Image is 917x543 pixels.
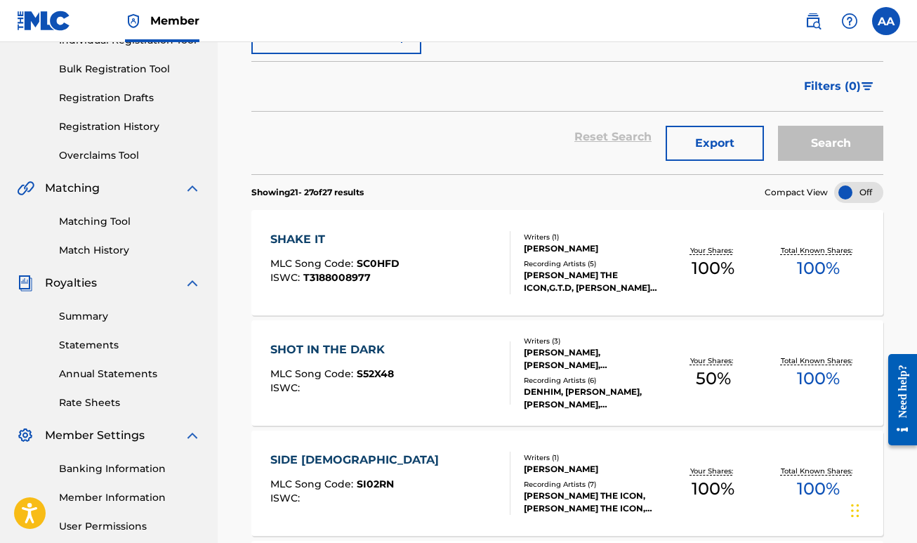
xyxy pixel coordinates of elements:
a: Summary [59,309,201,324]
div: Recording Artists ( 5 ) [524,259,661,269]
span: MLC Song Code : [270,367,357,380]
div: User Menu [872,7,900,35]
img: Matching [17,180,34,197]
img: help [841,13,858,30]
a: Overclaims Tool [59,148,201,163]
img: expand [184,275,201,292]
span: Filters ( 0 ) [804,78,861,95]
span: S52X48 [357,367,394,380]
p: Total Known Shares: [781,355,856,366]
a: Banking Information [59,462,201,476]
button: Export [666,126,764,161]
span: 100 % [797,366,840,391]
p: Total Known Shares: [781,245,856,256]
div: Drag [851,490,859,532]
span: 100 % [797,476,840,502]
div: Writers ( 1 ) [524,452,661,463]
div: Recording Artists ( 6 ) [524,375,661,386]
p: Your Shares: [690,355,737,366]
span: ISWC : [270,492,303,504]
span: ISWC : [270,381,303,394]
div: [PERSON_NAME] [524,463,661,476]
span: SC0HFD [357,257,400,270]
a: SHOT IN THE DARKMLC Song Code:S52X48ISWC:Writers (3)[PERSON_NAME], [PERSON_NAME], [PERSON_NAME]Re... [251,320,883,426]
span: SI02RN [357,478,394,490]
div: Help [836,7,864,35]
img: Top Rightsholder [125,13,142,30]
a: SHAKE ITMLC Song Code:SC0HFDISWC:T3188008977Writers (1)[PERSON_NAME]Recording Artists (5)[PERSON_... [251,210,883,315]
img: expand [184,427,201,444]
img: Royalties [17,275,34,292]
img: search [805,13,822,30]
div: Recording Artists ( 7 ) [524,479,661,490]
a: Registration History [59,119,201,134]
img: Member Settings [17,427,34,444]
span: Matching [45,180,100,197]
a: Public Search [799,7,827,35]
span: Compact View [765,186,828,199]
a: Matching Tool [59,214,201,229]
p: Your Shares: [690,245,737,256]
span: Royalties [45,275,97,292]
img: MLC Logo [17,11,71,31]
span: 100 % [797,256,840,281]
span: Member [150,13,199,29]
span: MLC Song Code : [270,257,357,270]
a: Statements [59,338,201,353]
a: Bulk Registration Tool [59,62,201,77]
div: [PERSON_NAME] [524,242,661,255]
a: Member Information [59,490,201,505]
div: [PERSON_NAME] THE ICON, [PERSON_NAME] THE ICON, [PERSON_NAME] THE ICON, [PERSON_NAME] THE ICON, [... [524,490,661,515]
iframe: Resource Center [878,344,917,457]
div: Writers ( 1 ) [524,232,661,242]
a: SIDE [DEMOGRAPHIC_DATA]MLC Song Code:SI02RNISWC:Writers (1)[PERSON_NAME]Recording Artists (7)[PER... [251,431,883,536]
span: Member Settings [45,427,145,444]
span: 50 % [696,366,731,391]
p: Showing 21 - 27 of 27 results [251,186,364,199]
img: expand [184,180,201,197]
div: [PERSON_NAME] THE ICON,G.T.D, [PERSON_NAME] THE ICON, [PERSON_NAME] THE ICON, [PERSON_NAME] THE I... [524,269,661,294]
p: Your Shares: [690,466,737,476]
span: T3188008977 [303,271,371,284]
a: Rate Sheets [59,395,201,410]
iframe: Chat Widget [847,476,917,543]
a: User Permissions [59,519,201,534]
p: Total Known Shares: [781,466,856,476]
a: Registration Drafts [59,91,201,105]
span: ISWC : [270,271,303,284]
div: Writers ( 3 ) [524,336,661,346]
div: [PERSON_NAME], [PERSON_NAME], [PERSON_NAME] [524,346,661,372]
button: Filters (0) [796,69,883,104]
div: SHOT IN THE DARK [270,341,394,358]
div: SIDE [DEMOGRAPHIC_DATA] [270,452,446,469]
span: 100 % [692,476,734,502]
div: SHAKE IT [270,231,400,248]
img: filter [862,82,873,91]
span: 100 % [692,256,734,281]
div: DENHIM, [PERSON_NAME], [PERSON_NAME], [PERSON_NAME], DENHIM [524,386,661,411]
span: MLC Song Code : [270,478,357,490]
a: Match History [59,243,201,258]
a: Annual Statements [59,367,201,381]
